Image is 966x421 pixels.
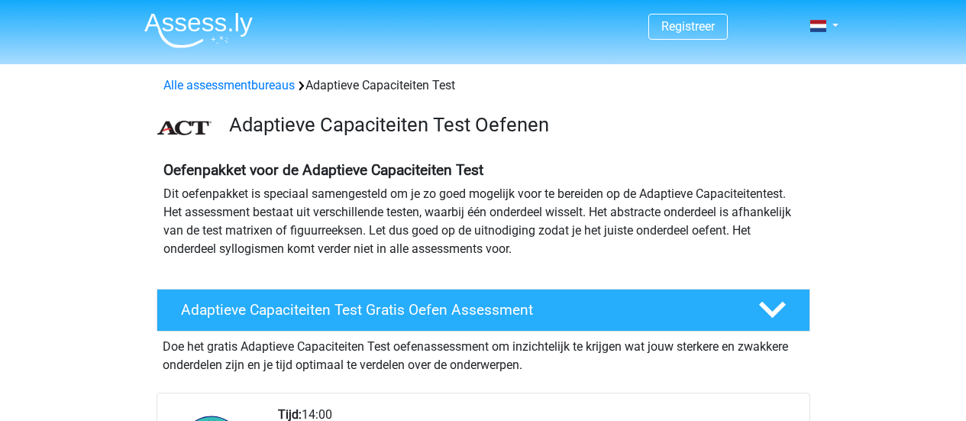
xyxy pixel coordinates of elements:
[157,332,810,374] div: Doe het gratis Adaptieve Capaciteiten Test oefenassessment om inzichtelijk te krijgen wat jouw st...
[157,121,212,135] img: ACT
[163,78,295,92] a: Alle assessmentbureaus
[163,161,483,179] b: Oefenpakket voor de Adaptieve Capaciteiten Test
[144,12,253,48] img: Assessly
[150,289,816,332] a: Adaptieve Capaciteiten Test Gratis Oefen Assessment
[163,185,803,258] p: Dit oefenpakket is speciaal samengesteld om je zo goed mogelijk voor te bereiden op de Adaptieve ...
[661,19,715,34] a: Registreer
[181,301,734,319] h4: Adaptieve Capaciteiten Test Gratis Oefen Assessment
[157,76,809,95] div: Adaptieve Capaciteiten Test
[229,113,798,137] h3: Adaptieve Capaciteiten Test Oefenen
